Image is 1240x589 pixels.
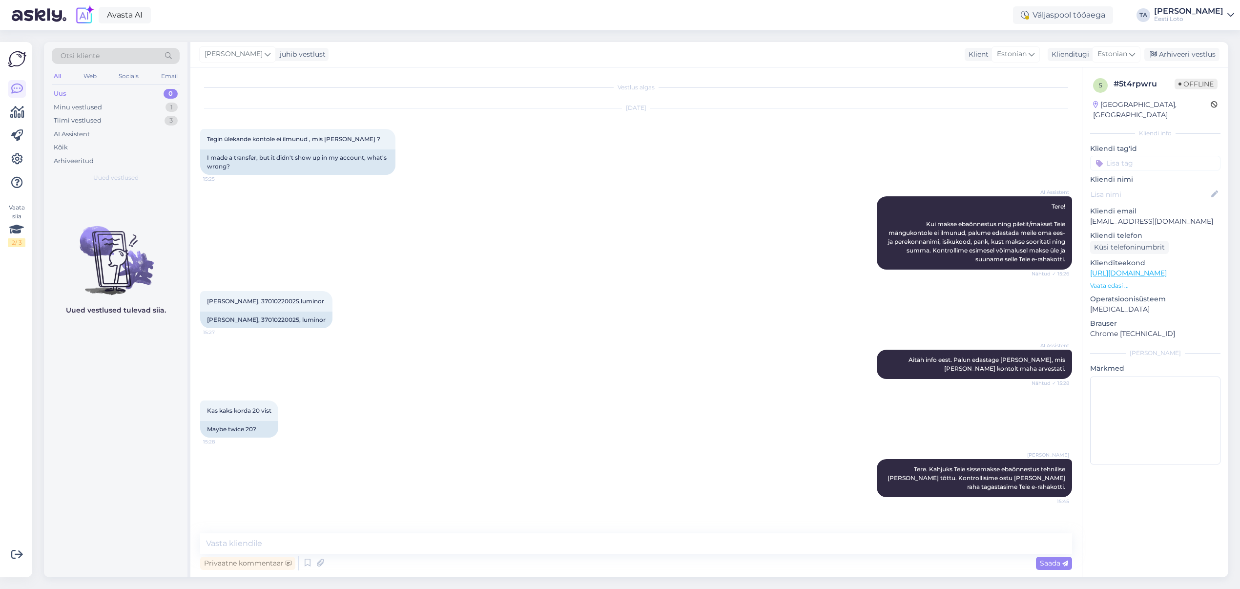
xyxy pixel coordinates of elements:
[1097,49,1127,60] span: Estonian
[1090,241,1169,254] div: Küsi telefoninumbrit
[200,557,295,570] div: Privaatne kommentaar
[1013,6,1113,24] div: Väljaspool tööaega
[207,407,271,414] span: Kas kaks korda 20 vist
[159,70,180,83] div: Email
[1033,498,1069,505] span: 15:45
[203,438,240,445] span: 15:28
[61,51,100,61] span: Otsi kliente
[1090,144,1220,154] p: Kliendi tag'id
[8,238,25,247] div: 2 / 3
[1090,281,1220,290] p: Vaata edasi ...
[207,297,324,305] span: [PERSON_NAME], 37010220025,luminor
[965,49,989,60] div: Klient
[1093,100,1211,120] div: [GEOGRAPHIC_DATA], [GEOGRAPHIC_DATA]
[207,135,380,143] span: Tegin ülekande kontole ei ilmunud , mis [PERSON_NAME] ?
[54,156,94,166] div: Arhiveeritud
[165,103,178,112] div: 1
[1090,318,1220,329] p: Brauser
[200,421,278,438] div: Maybe twice 20?
[205,49,263,60] span: [PERSON_NAME]
[99,7,151,23] a: Avasta AI
[200,83,1072,92] div: Vestlus algas
[203,175,240,183] span: 15:25
[1027,451,1069,459] span: [PERSON_NAME]
[1090,156,1220,170] input: Lisa tag
[1032,379,1069,387] span: Nähtud ✓ 15:28
[165,116,178,126] div: 3
[888,203,1067,263] span: Tere! Kui makse ebaõnnestus ning piletit/makset Teie mängukontole ei ilmunud, palume edastada mei...
[200,312,332,328] div: [PERSON_NAME], 37010220025, luminor
[1032,270,1069,277] span: Nähtud ✓ 15:26
[909,356,1067,372] span: Aitäh info eest. Palun edastage [PERSON_NAME], mis [PERSON_NAME] kontolt maha arvestati.
[1090,129,1220,138] div: Kliendi info
[200,149,395,175] div: I made a transfer, but it didn't show up in my account, what's wrong?
[1154,15,1223,23] div: Eesti Loto
[93,173,139,182] span: Uued vestlused
[54,129,90,139] div: AI Assistent
[8,203,25,247] div: Vaata siia
[54,89,66,99] div: Uus
[1033,342,1069,349] span: AI Assistent
[1090,231,1220,241] p: Kliendi telefon
[74,5,95,25] img: explore-ai
[1090,269,1167,277] a: [URL][DOMAIN_NAME]
[1144,48,1219,61] div: Arhiveeri vestlus
[1090,363,1220,374] p: Märkmed
[54,143,68,152] div: Kõik
[66,305,166,316] p: Uued vestlused tulevad siia.
[276,49,326,60] div: juhib vestlust
[44,209,187,296] img: No chats
[203,329,240,336] span: 15:27
[1137,8,1150,22] div: TA
[1090,258,1220,268] p: Klienditeekond
[1090,174,1220,185] p: Kliendi nimi
[1090,349,1220,358] div: [PERSON_NAME]
[54,116,102,126] div: Tiimi vestlused
[1114,78,1175,90] div: # 5t4rpwru
[1090,206,1220,216] p: Kliendi email
[1175,79,1218,89] span: Offline
[54,103,102,112] div: Minu vestlused
[200,104,1072,112] div: [DATE]
[1154,7,1234,23] a: [PERSON_NAME]Eesti Loto
[1090,304,1220,315] p: [MEDICAL_DATA]
[8,50,26,68] img: Askly Logo
[1090,216,1220,227] p: [EMAIL_ADDRESS][DOMAIN_NAME]
[1048,49,1089,60] div: Klienditugi
[997,49,1027,60] span: Estonian
[1090,329,1220,339] p: Chrome [TECHNICAL_ID]
[164,89,178,99] div: 0
[1154,7,1223,15] div: [PERSON_NAME]
[888,465,1067,490] span: Tere. Kahjuks Teie sissemakse ebaõnnestus tehnilise [PERSON_NAME] tõttu. Kontrollisime ostu [PERS...
[82,70,99,83] div: Web
[1033,189,1069,196] span: AI Assistent
[1090,294,1220,304] p: Operatsioonisüsteem
[52,70,63,83] div: All
[1040,559,1068,568] span: Saada
[1091,189,1209,200] input: Lisa nimi
[117,70,141,83] div: Socials
[1099,82,1102,89] span: 5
